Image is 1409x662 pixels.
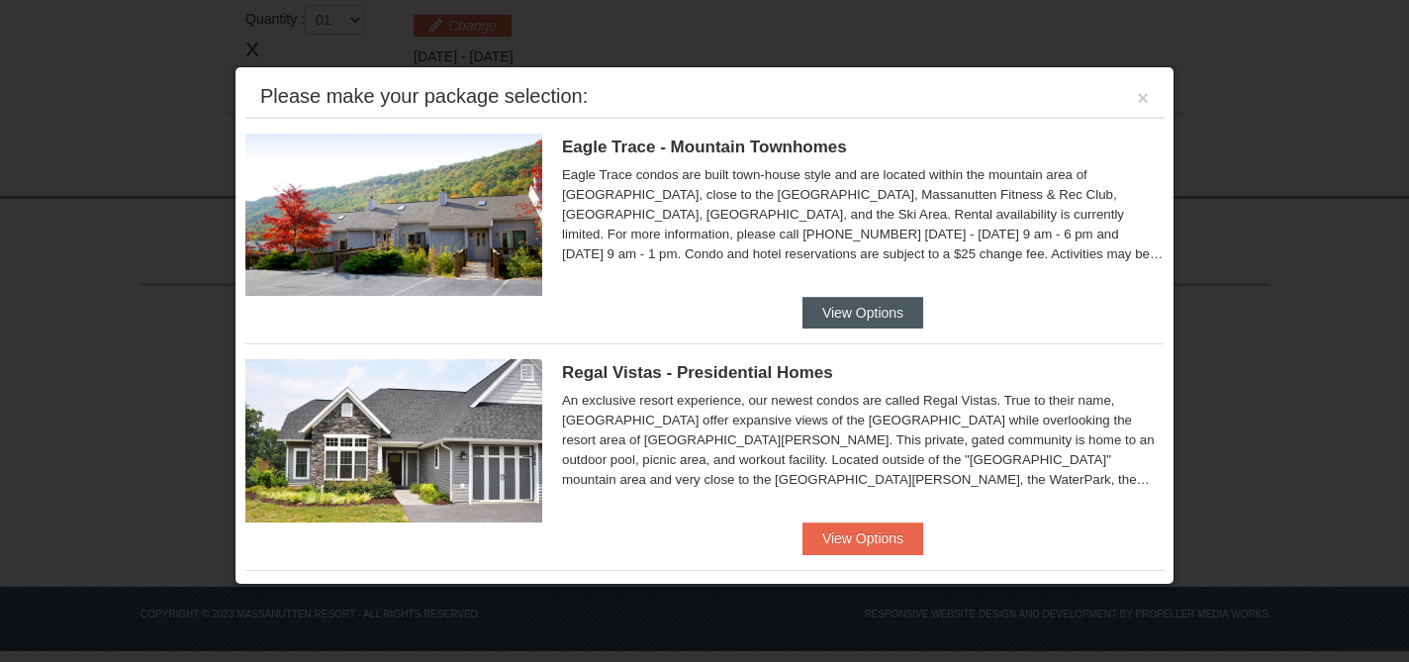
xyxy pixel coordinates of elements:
div: Eagle Trace condos are built town-house style and are located within the mountain area of [GEOGRA... [562,165,1164,264]
button: View Options [802,297,923,329]
span: Regal Vistas - Presidential Homes [562,363,833,382]
img: 19218983-1-9b289e55.jpg [245,134,542,296]
span: Eagle Trace - Mountain Townhomes [562,138,847,156]
img: 19218991-1-902409a9.jpg [245,359,542,521]
button: × [1137,88,1149,108]
button: View Options [802,522,923,554]
div: An exclusive resort experience, our newest condos are called Regal Vistas. True to their name, [G... [562,391,1164,490]
div: Please make your package selection: [260,86,588,106]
